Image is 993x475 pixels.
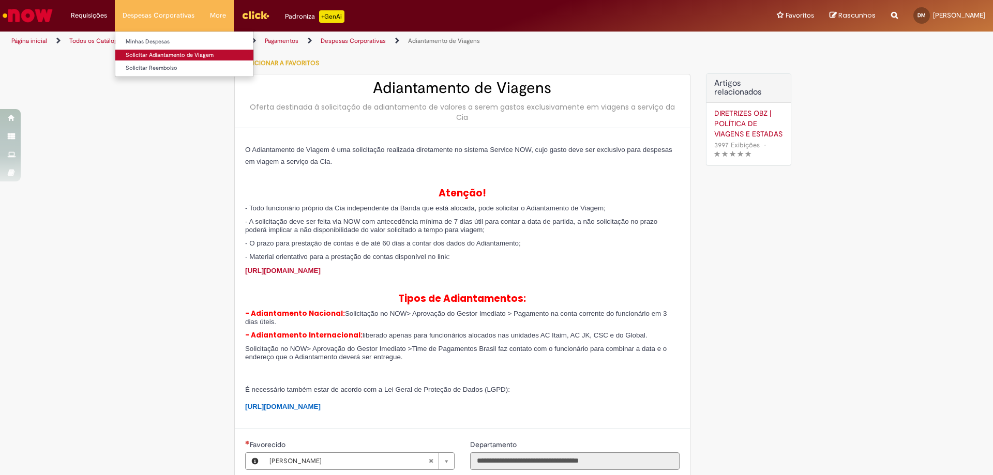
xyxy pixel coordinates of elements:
p: +GenAi [319,10,344,23]
span: Tipos de Adiantamentos: [398,292,526,305]
span: [URL][DOMAIN_NAME] [245,403,321,410]
span: [PERSON_NAME] [269,453,428,469]
div: Oferta destinada à solicitação de adiantamento de valores a serem gastos exclusivamente em viagen... [245,102,680,122]
img: ServiceNow [1,5,54,26]
a: Solicitar Reembolso [115,63,253,74]
span: Somente leitura - Departamento [470,440,519,449]
a: [PERSON_NAME]Limpar campo Favorecido [264,453,454,469]
span: Obrigatório Preenchido [245,440,250,445]
span: [PERSON_NAME] [933,11,985,20]
a: Pagamentos [265,37,298,45]
abbr: Limpar campo Favorecido [423,453,439,469]
ul: Despesas Corporativas [115,31,254,77]
span: Favoritos [786,10,814,21]
span: Solicitação no NOW> Aprovação do Gestor Imediato >Time de Pagamentos Brasil faz contato com o fun... [245,345,667,361]
button: Favorecido, Visualizar este registro Diogo Reis Camara Monteiro [246,453,264,469]
span: - Material orientativo para a prestação de contas disponível no link: [245,253,450,261]
span: Necessários - Favorecido [250,440,288,449]
a: Todos os Catálogos [69,37,124,45]
span: Adicionar a Favoritos [245,59,319,67]
a: Solicitar Adiantamento de Viagem [115,50,253,61]
a: Página inicial [11,37,47,45]
span: Rascunhos [838,10,876,20]
h3: Artigos relacionados [714,79,783,97]
span: • [762,138,768,152]
span: O Adiantamento de Viagem é uma solicitação realizada diretamente no sistema Service NOW, cujo gas... [245,146,672,165]
button: Adicionar a Favoritos [234,52,325,74]
span: 3997 Exibições [714,141,760,149]
label: Somente leitura - Departamento [470,439,519,450]
span: Requisições [71,10,107,21]
h2: Adiantamento de Viagens [245,80,680,97]
a: [URL][DOMAIN_NAME] [245,402,321,410]
span: - O prazo para prestação de contas é de até 60 dias a contar dos dados do Adiantamento; [245,239,521,247]
span: É necessário também estar de acordo com a Lei Geral de Proteção de Dados (LGPD): [245,386,510,393]
span: liberado apenas para funcionários alocados nas unidades AC Itaim, AC JK, CSC e do Global. [363,331,647,339]
a: Despesas Corporativas [321,37,386,45]
img: click_logo_yellow_360x200.png [242,7,269,23]
span: More [210,10,226,21]
span: Solicitação no NOW> Aprovação do Gestor Imediato > Pagamento na conta corrente do funcionário em ... [245,310,667,326]
a: DIRETRIZES OBZ | POLÍTICA DE VIAGENS E ESTADAS [714,108,783,139]
span: Atenção! [439,186,486,200]
ul: Trilhas de página [8,32,654,51]
span: - A solicitação deve ser feita via NOW com antecedência mínima de 7 dias útil para contar a data ... [245,218,657,234]
a: Adiantamento de Viagens [408,37,480,45]
input: Departamento [470,452,680,470]
span: - Todo funcionário próprio da Cia independente da Banda que está alocada, pode solicitar o Adiant... [245,204,606,212]
a: Rascunhos [830,11,876,21]
span: - Adiantamento Internacional: [245,330,363,340]
span: - Adiantamento Nacional: [245,309,345,318]
span: Despesas Corporativas [123,10,194,21]
div: Padroniza [285,10,344,23]
span: DM [917,12,926,19]
a: Minhas Despesas [115,36,253,48]
a: [URL][DOMAIN_NAME] [245,267,321,274]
